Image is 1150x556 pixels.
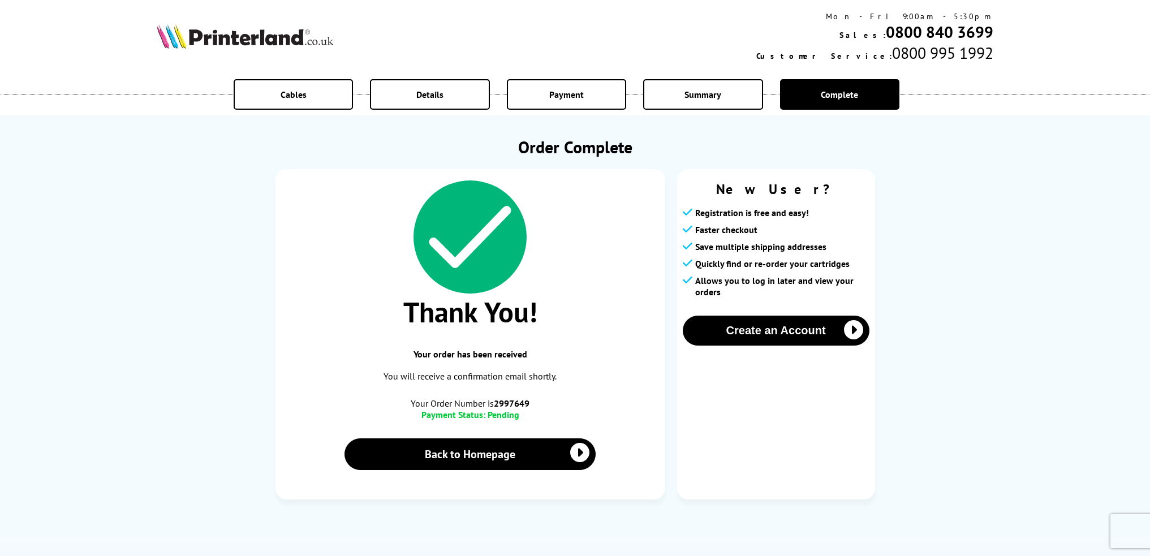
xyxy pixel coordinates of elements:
[416,89,443,100] span: Details
[695,241,826,252] span: Save multiple shipping addresses
[695,275,869,298] span: Allows you to log in later and view your orders
[821,89,858,100] span: Complete
[549,89,584,100] span: Payment
[287,369,654,384] p: You will receive a confirmation email shortly.
[839,30,886,40] span: Sales:
[683,180,869,198] span: New User?
[281,89,307,100] span: Cables
[287,348,654,360] span: Your order has been received
[683,316,869,346] button: Create an Account
[287,398,654,409] span: Your Order Number is
[494,398,529,409] b: 2997649
[287,294,654,330] span: Thank You!
[892,42,993,63] span: 0800 995 1992
[344,438,596,470] a: Back to Homepage
[756,51,892,61] span: Customer Service:
[695,207,809,218] span: Registration is free and easy!
[275,136,875,158] h1: Order Complete
[695,258,850,269] span: Quickly find or re-order your cartridges
[684,89,721,100] span: Summary
[886,21,993,42] a: 0800 840 3699
[756,11,993,21] div: Mon - Fri 9:00am - 5:30pm
[421,409,485,420] span: Payment Status:
[157,24,333,49] img: Printerland Logo
[695,224,757,235] span: Faster checkout
[488,409,519,420] span: Pending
